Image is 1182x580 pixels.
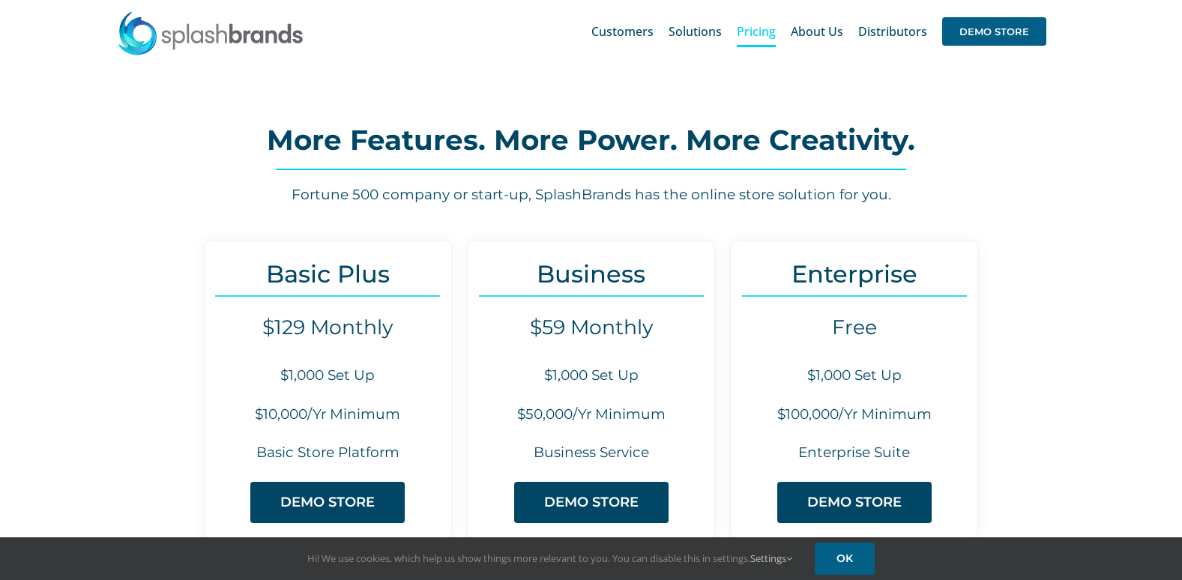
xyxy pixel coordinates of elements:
[205,260,451,288] h3: Basic Plus
[280,495,375,510] span: DEMO STORE
[205,315,451,339] h4: $129 Monthly
[75,125,1107,155] h2: More Features. More Power. More Creativity.
[807,495,902,510] span: DEMO STORE
[737,25,776,37] span: Pricing
[591,7,654,55] a: Customers
[205,443,451,463] h6: Basic Store Platform
[815,543,875,575] a: OK
[731,260,977,288] h3: Enterprise
[591,25,654,37] span: Customers
[117,10,304,55] img: SplashBrands.com Logo
[205,366,451,386] h6: $1,000 Set Up
[75,185,1107,205] h6: Fortune 500 company or start-up, SplashBrands has the online store solution for you.
[750,552,792,565] a: Settings
[731,443,977,463] h6: Enterprise Suite
[731,315,977,339] h4: Free
[468,366,714,386] h6: $1,000 Set Up
[514,482,669,523] a: DEMO STORE
[250,482,405,523] a: DEMO STORE
[669,25,722,37] span: Solutions
[307,552,792,565] span: Hi! We use cookies, which help us show things more relevant to you. You can disable this in setti...
[942,7,1046,55] a: DEMO STORE
[544,495,639,510] span: DEMO STORE
[591,7,1046,55] nav: Main Menu
[205,405,451,425] h6: $10,000/Yr Minimum
[858,25,927,37] span: Distributors
[731,405,977,425] h6: $100,000/Yr Minimum
[791,25,843,37] span: About Us
[737,7,776,55] a: Pricing
[468,315,714,339] h4: $59 Monthly
[468,260,714,288] h3: Business
[468,443,714,463] h6: Business Service
[468,405,714,425] h6: $50,000/Yr Minimum
[858,7,927,55] a: Distributors
[777,482,932,523] a: DEMO STORE
[731,366,977,386] h6: $1,000 Set Up
[942,17,1046,46] span: DEMO STORE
